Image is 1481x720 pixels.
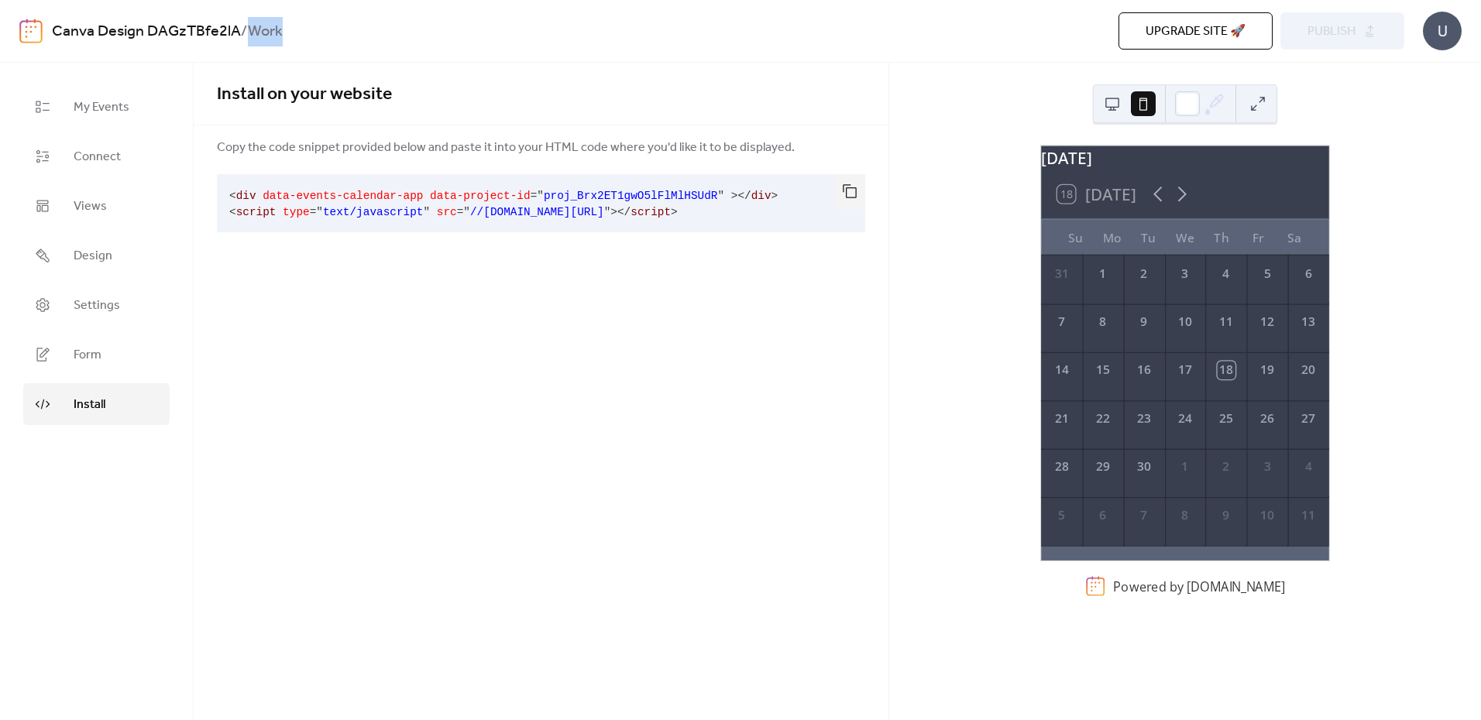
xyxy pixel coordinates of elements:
[1094,362,1112,379] div: 15
[531,190,538,202] span: =
[1217,265,1235,283] div: 4
[74,98,129,117] span: My Events
[1259,362,1277,379] div: 19
[1135,313,1153,331] div: 9
[1217,410,1235,427] div: 25
[19,19,43,43] img: logo
[1135,506,1153,524] div: 7
[23,334,170,375] a: Form
[1300,506,1318,524] div: 11
[1146,22,1246,41] span: Upgrade site 🚀
[1167,219,1203,255] div: We
[1113,578,1285,595] div: Powered by
[23,284,170,326] a: Settings
[1240,219,1277,255] div: Fr
[457,206,464,218] span: =
[316,206,323,218] span: "
[1118,12,1273,50] button: Upgrade site 🚀
[1259,410,1277,427] div: 26
[236,206,277,218] span: script
[1176,265,1194,283] div: 3
[23,86,170,128] a: My Events
[544,190,718,202] span: proj_Brx2ET1gwO5lFlMlHSUdR
[1130,219,1167,255] div: Tu
[1057,219,1094,255] div: Su
[74,297,120,315] span: Settings
[437,206,457,218] span: src
[1094,506,1112,524] div: 6
[1300,313,1318,331] div: 13
[1094,410,1112,427] div: 22
[1217,313,1235,331] div: 11
[1135,458,1153,475] div: 30
[23,135,170,177] a: Connect
[1204,219,1240,255] div: Th
[1053,506,1070,524] div: 5
[1300,458,1318,475] div: 4
[23,185,170,227] a: Views
[1053,410,1070,427] div: 21
[74,197,107,216] span: Views
[1094,265,1112,283] div: 1
[236,190,256,202] span: div
[310,206,317,218] span: =
[1053,313,1070,331] div: 7
[537,190,544,202] span: "
[1300,410,1318,427] div: 27
[1053,458,1070,475] div: 28
[1259,265,1277,283] div: 5
[1300,265,1318,283] div: 6
[263,190,423,202] span: data-events-calendar-app
[1094,458,1112,475] div: 29
[671,206,678,218] span: >
[1176,313,1194,331] div: 10
[74,396,105,414] span: Install
[229,190,236,202] span: <
[74,148,121,166] span: Connect
[1135,410,1153,427] div: 23
[241,17,248,46] b: /
[771,190,778,202] span: >
[217,139,795,157] span: Copy the code snippet provided below and paste it into your HTML code where you'd like it to be d...
[617,206,631,218] span: </
[248,17,283,46] b: Work
[604,206,611,218] span: "
[1300,362,1318,379] div: 20
[1176,362,1194,379] div: 17
[1217,362,1235,379] div: 18
[470,206,604,218] span: //[DOMAIN_NAME][URL]
[751,190,771,202] span: div
[1176,506,1194,524] div: 8
[610,206,617,218] span: >
[1187,578,1285,595] a: [DOMAIN_NAME]
[717,190,724,202] span: "
[1094,219,1130,255] div: Mo
[1053,265,1070,283] div: 31
[1094,313,1112,331] div: 8
[23,235,170,276] a: Design
[1259,506,1277,524] div: 10
[1176,458,1194,475] div: 1
[74,346,101,365] span: Form
[1259,458,1277,475] div: 3
[737,190,751,202] span: </
[1277,219,1313,255] div: Sa
[1423,12,1462,50] div: U
[430,190,531,202] span: data-project-id
[1259,313,1277,331] div: 12
[423,206,430,218] span: "
[52,17,241,46] a: Canva Design DAGzTBfe2lA
[229,206,236,218] span: <
[323,206,424,218] span: text/javascript
[1176,410,1194,427] div: 24
[1217,458,1235,475] div: 2
[1041,146,1329,170] div: [DATE]
[1135,362,1153,379] div: 16
[23,383,170,425] a: Install
[217,77,392,111] span: Install on your website
[463,206,470,218] span: "
[1135,265,1153,283] div: 2
[731,190,738,202] span: >
[283,206,310,218] span: type
[74,247,112,266] span: Design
